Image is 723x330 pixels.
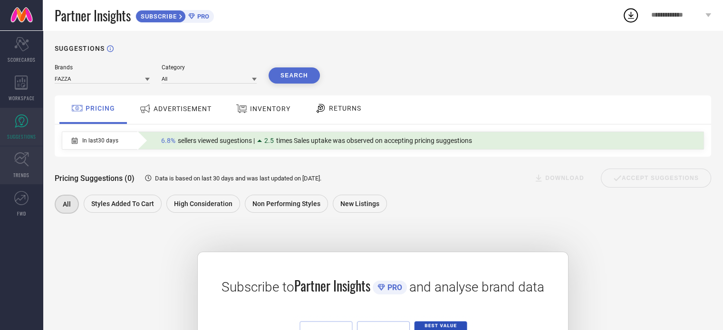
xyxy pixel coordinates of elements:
span: PRO [195,13,209,20]
span: All [63,200,71,208]
span: Pricing Suggestions (0) [55,174,135,183]
span: In last 30 days [82,137,118,144]
span: Data is based on last 30 days and was last updated on [DATE] . [155,175,321,182]
span: High Consideration [174,200,232,207]
h1: SUGGESTIONS [55,45,105,52]
div: Category [162,64,257,71]
span: SCORECARDS [8,56,36,63]
span: Subscribe to [222,279,294,295]
span: TRENDS [13,171,29,179]
span: SUBSCRIBE [136,13,179,20]
span: Non Performing Styles [252,200,320,207]
div: Brands [55,64,150,71]
a: SUBSCRIBEPRO [135,8,214,23]
span: ADVERTISEMENT [154,105,212,113]
span: SUGGESTIONS [7,133,36,140]
span: Partner Insights [294,276,370,295]
button: Search [269,67,320,84]
span: sellers viewed sugestions | [178,137,255,144]
div: Percentage of sellers who have viewed suggestions for the current Insight Type [156,134,477,147]
span: FWD [17,210,26,217]
span: PRICING [86,104,115,112]
span: 6.8% [161,137,175,144]
span: WORKSPACE [9,94,35,102]
span: PRO [385,283,402,292]
span: and analyse brand data [409,279,544,295]
div: Open download list [622,7,639,24]
div: Accept Suggestions [601,169,711,188]
span: INVENTORY [250,105,290,113]
span: 2.5 [264,137,274,144]
span: New Listings [340,200,379,207]
span: Partner Insights [55,6,131,25]
span: times Sales uptake was observed on accepting pricing suggestions [276,137,472,144]
span: RETURNS [329,104,361,112]
span: Styles Added To Cart [91,200,154,207]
